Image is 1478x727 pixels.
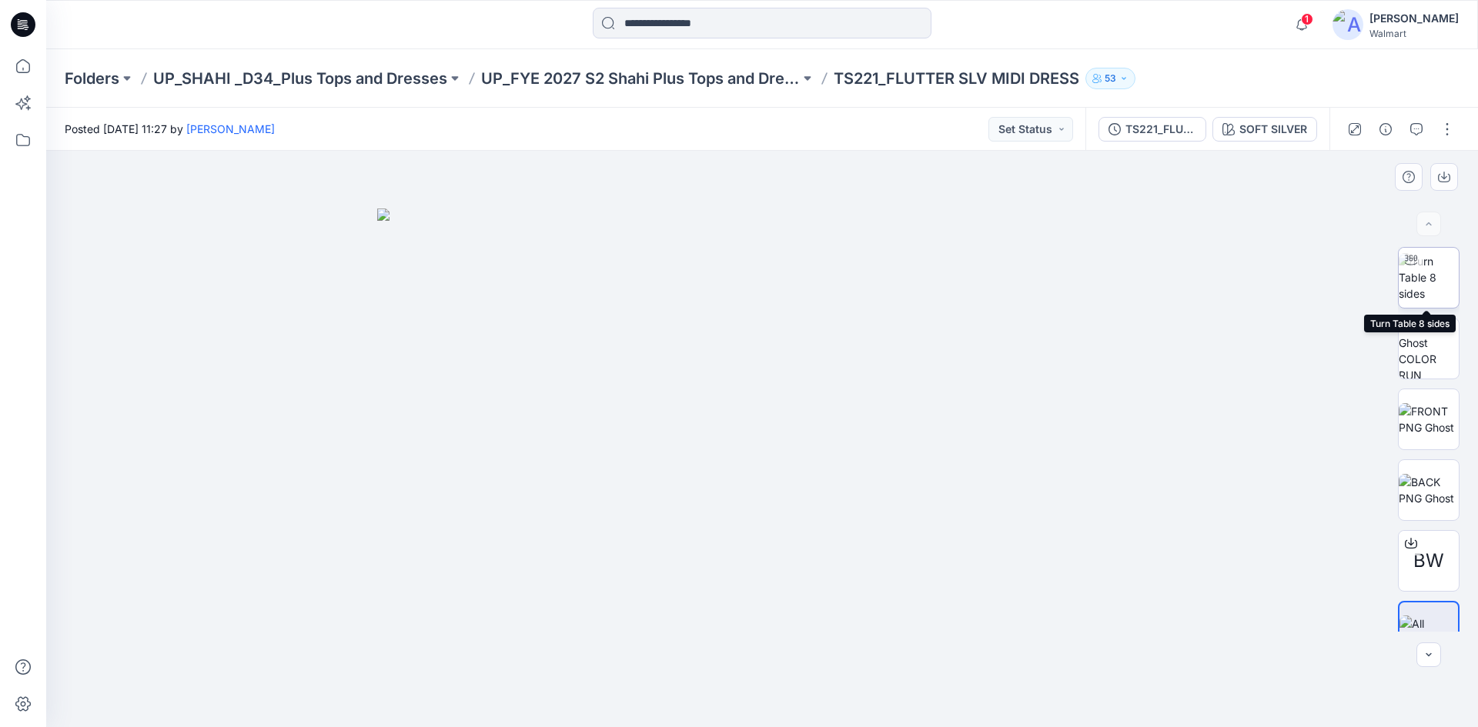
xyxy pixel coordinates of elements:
[1399,318,1459,379] img: 3/4 PNG Ghost COLOR RUN
[1085,68,1135,89] button: 53
[1333,9,1363,40] img: avatar
[153,68,447,89] a: UP_SHAHI _D34_Plus Tops and Dresses
[1373,117,1398,142] button: Details
[1399,403,1459,435] img: FRONT PNG Ghost
[1301,13,1313,25] span: 1
[1399,253,1459,302] img: Turn Table 8 sides
[1399,615,1458,648] img: All colorways
[1369,9,1459,28] div: [PERSON_NAME]
[65,121,275,137] span: Posted [DATE] 11:27 by
[481,68,800,89] a: UP_FYE 2027 S2 Shahi Plus Tops and Dress
[1399,474,1459,506] img: BACK PNG Ghost
[1098,117,1206,142] button: TS221_FLUTTER SLV MIDI DRESS
[65,68,119,89] a: Folders
[834,68,1079,89] p: TS221_FLUTTER SLV MIDI DRESS
[1413,547,1444,575] span: BW
[186,122,275,135] a: [PERSON_NAME]
[1105,70,1116,87] p: 53
[1369,28,1459,39] div: Walmart
[1125,121,1196,138] div: TS221_FLUTTER SLV MIDI DRESS
[1239,121,1307,138] div: SOFT SILVER
[1212,117,1317,142] button: SOFT SILVER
